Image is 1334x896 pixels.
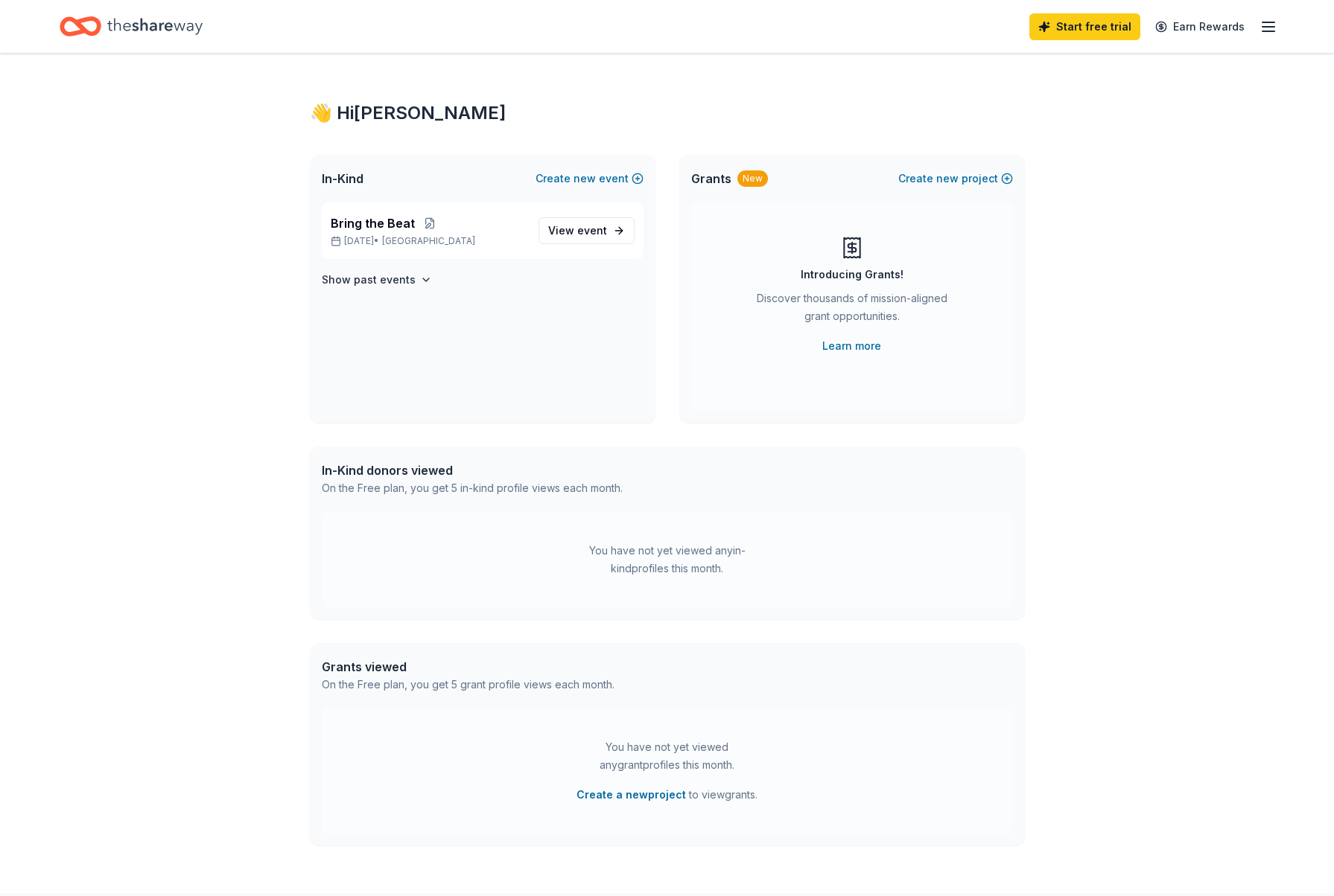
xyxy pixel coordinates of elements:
p: [DATE] • [331,235,527,247]
div: You have not yet viewed any grant profiles this month. [574,738,760,774]
div: Introducing Grants! [801,266,903,284]
div: On the Free plan, you get 5 in-kind profile views each month. [322,479,623,497]
div: Discover thousands of mission-aligned grant opportunities. [751,289,953,331]
span: to view grants . [577,786,757,804]
span: In-Kind [322,170,363,188]
a: Earn Rewards [1146,13,1254,40]
div: You have not yet viewed any in-kind profiles this month. [574,542,760,577]
span: [GEOGRAPHIC_DATA] [382,235,475,247]
span: new [936,170,959,188]
button: Createnewproject [898,170,1013,188]
a: View event [539,217,635,244]
h4: Show past events [322,271,416,289]
span: Bring the Beat [331,214,415,232]
div: 👋 Hi [PERSON_NAME] [310,101,1025,125]
div: Grants viewed [322,658,614,676]
a: Home [60,9,203,44]
button: Createnewevent [536,170,644,188]
a: Start free trial [1029,13,1140,40]
span: event [577,224,607,237]
span: Grants [691,170,731,188]
button: Show past events [322,271,432,289]
span: View [548,222,607,240]
div: On the Free plan, you get 5 grant profile views each month. [322,676,614,694]
span: new [574,170,596,188]
div: New [737,170,768,187]
button: Create a newproject [577,786,686,804]
div: In-Kind donors viewed [322,461,623,479]
a: Learn more [822,337,881,355]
